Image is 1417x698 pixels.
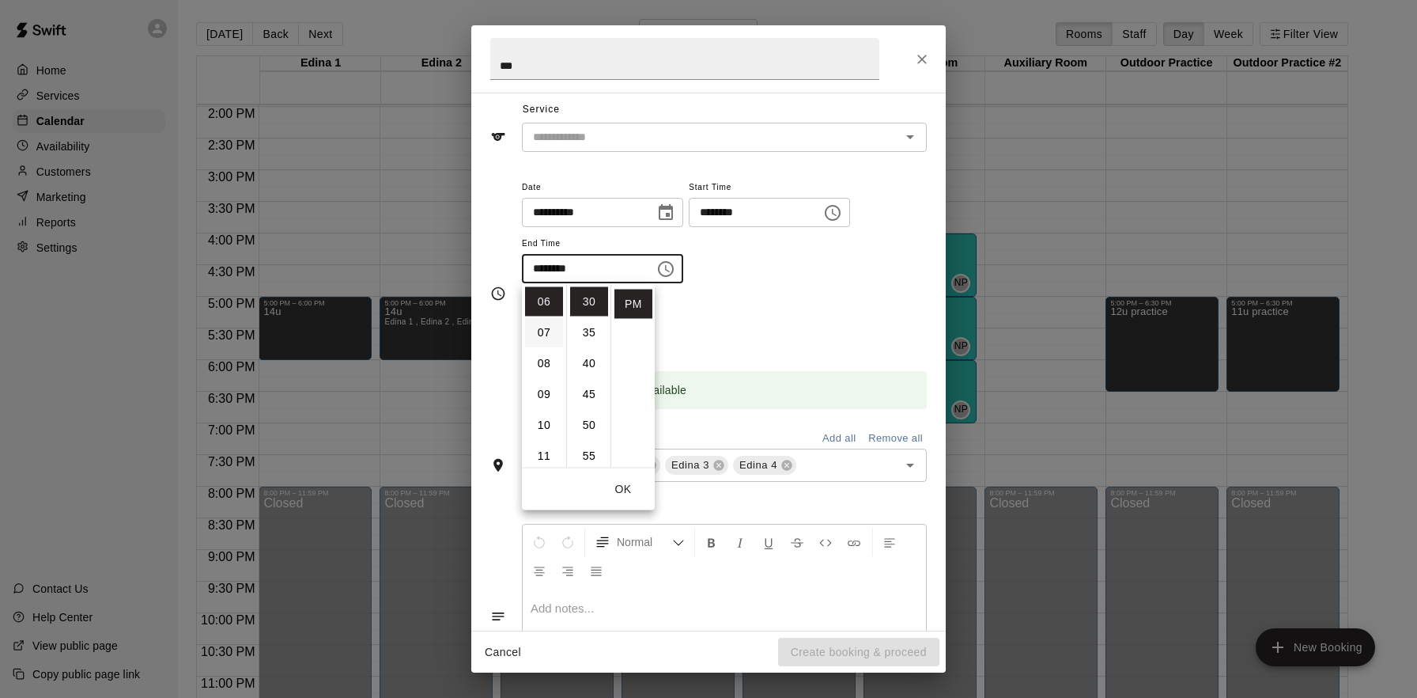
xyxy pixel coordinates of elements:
[727,528,754,556] button: Format Italics
[554,528,581,556] button: Redo
[554,556,581,585] button: Right Align
[522,284,566,468] ul: Select hours
[665,456,728,475] div: Edina 3
[841,528,867,556] button: Insert Link
[523,495,927,520] span: Notes
[650,253,682,285] button: Choose time, selected time is 6:30 PM
[610,284,655,468] ul: Select meridiem
[899,454,921,476] button: Open
[522,233,683,255] span: End Time
[525,349,563,378] li: 8 hours
[490,609,506,624] svg: Notes
[689,177,850,199] span: Start Time
[526,556,553,585] button: Center Align
[525,287,563,317] li: 6 hours
[665,457,716,473] span: Edina 3
[570,287,608,317] li: 30 minutes
[525,318,563,347] li: 7 hours
[583,556,610,585] button: Justify Align
[478,638,528,667] button: Cancel
[570,380,608,409] li: 45 minutes
[570,349,608,378] li: 40 minutes
[526,528,553,556] button: Undo
[864,427,927,451] button: Remove all
[598,475,648,504] button: OK
[755,528,782,556] button: Format Underline
[570,318,608,347] li: 35 minutes
[614,290,652,319] li: PM
[490,457,506,473] svg: Rooms
[570,442,608,471] li: 55 minutes
[698,528,725,556] button: Format Bold
[523,104,560,115] span: Service
[814,427,864,451] button: Add all
[876,528,903,556] button: Left Align
[617,534,672,550] span: Normal
[733,457,784,473] span: Edina 4
[490,286,506,302] svg: Timing
[733,456,796,475] div: Edina 4
[522,177,683,199] span: Date
[566,284,610,468] ul: Select minutes
[908,45,936,74] button: Close
[570,411,608,440] li: 50 minutes
[899,126,921,148] button: Open
[650,197,682,229] button: Choose date, selected date is Aug 15, 2025
[812,528,839,556] button: Insert Code
[817,197,848,229] button: Choose time, selected time is 6:00 PM
[525,380,563,409] li: 9 hours
[588,528,691,556] button: Formatting Options
[490,129,506,145] svg: Service
[525,442,563,471] li: 11 hours
[784,528,811,556] button: Format Strikethrough
[525,411,563,440] li: 10 hours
